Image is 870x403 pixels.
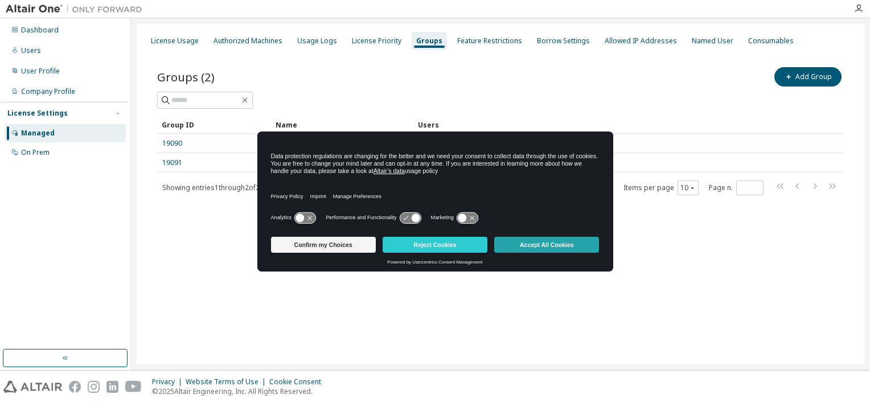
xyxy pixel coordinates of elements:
[152,377,186,386] div: Privacy
[352,36,401,46] div: License Priority
[162,139,182,148] a: 19090
[157,69,215,85] span: Groups (2)
[680,183,696,192] button: 10
[605,36,677,46] div: Allowed IP Addresses
[69,381,81,393] img: facebook.svg
[162,116,266,134] div: Group ID
[709,180,764,195] span: Page n.
[162,183,260,192] span: Showing entries 1 through 2 of 2
[537,36,590,46] div: Borrow Settings
[21,87,75,96] div: Company Profile
[297,36,337,46] div: Usage Logs
[106,381,118,393] img: linkedin.svg
[269,377,328,386] div: Cookie Consent
[21,129,55,138] div: Managed
[748,36,794,46] div: Consumables
[276,116,409,134] div: Name
[21,46,41,55] div: Users
[774,67,842,87] button: Add Group
[88,381,100,393] img: instagram.svg
[7,109,68,118] div: License Settings
[418,116,812,134] div: Users
[457,36,522,46] div: Feature Restrictions
[21,26,59,35] div: Dashboard
[416,36,442,46] div: Groups
[21,67,60,76] div: User Profile
[692,36,733,46] div: Named User
[162,158,182,167] a: 19091
[6,3,148,15] img: Altair One
[21,148,50,157] div: On Prem
[125,381,142,393] img: youtube.svg
[186,377,269,386] div: Website Terms of Use
[214,36,282,46] div: Authorized Machines
[623,180,699,195] span: Items per page
[151,36,199,46] div: License Usage
[152,386,328,396] p: © 2025 Altair Engineering, Inc. All Rights Reserved.
[3,381,62,393] img: altair_logo.svg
